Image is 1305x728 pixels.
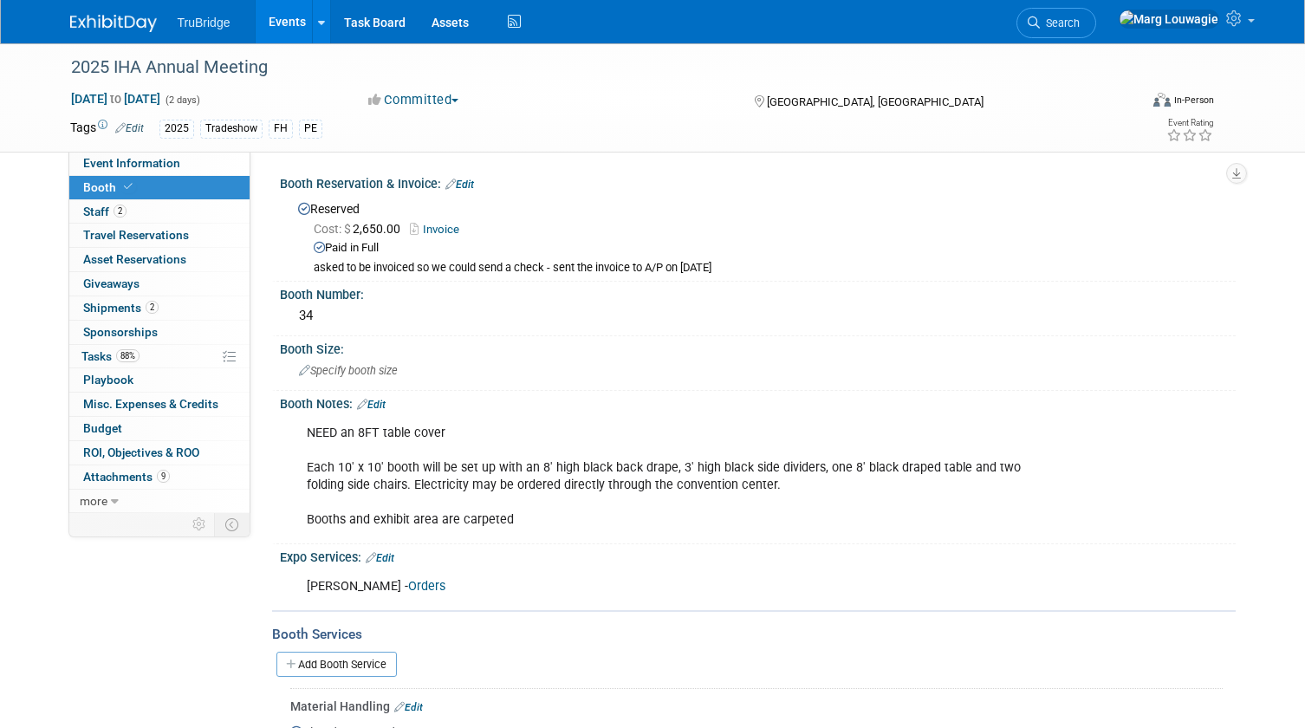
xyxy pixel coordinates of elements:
[69,272,250,296] a: Giveaways
[357,399,386,411] a: Edit
[81,349,140,363] span: Tasks
[65,52,1117,83] div: 2025 IHA Annual Meeting
[314,222,407,236] span: 2,650.00
[1119,10,1219,29] img: Marg Louwagie
[1173,94,1214,107] div: In-Person
[276,652,397,677] a: Add Booth Service
[69,345,250,368] a: Tasks88%
[445,179,474,191] a: Edit
[107,92,124,106] span: to
[272,625,1236,644] div: Booth Services
[69,321,250,344] a: Sponsorships
[280,391,1236,413] div: Booth Notes:
[280,282,1236,303] div: Booth Number:
[69,176,250,199] a: Booth
[83,470,170,484] span: Attachments
[83,325,158,339] span: Sponsorships
[70,15,157,32] img: ExhibitDay
[178,16,230,29] span: TruBridge
[83,156,180,170] span: Event Information
[69,248,250,271] a: Asset Reservations
[83,205,127,218] span: Staff
[314,261,1223,276] div: asked to be invoiced so we could send a check - sent the invoice to A/P on [DATE]
[394,701,423,713] a: Edit
[314,240,1223,257] div: Paid in Full
[69,368,250,392] a: Playbook
[1166,119,1213,127] div: Event Rating
[295,569,1050,604] div: [PERSON_NAME] -
[214,513,250,536] td: Toggle Event Tabs
[114,205,127,218] span: 2
[83,373,133,387] span: Playbook
[290,698,1223,715] div: Material Handling
[1153,93,1171,107] img: Format-Inperson.png
[1016,8,1096,38] a: Search
[280,336,1236,358] div: Booth Size:
[83,445,199,459] span: ROI, Objectives & ROO
[116,349,140,362] span: 88%
[157,470,170,483] span: 9
[280,544,1236,567] div: Expo Services:
[83,252,186,266] span: Asset Reservations
[83,276,140,290] span: Giveaways
[115,122,144,134] a: Edit
[69,441,250,465] a: ROI, Objectives & ROO
[69,200,250,224] a: Staff2
[83,301,159,315] span: Shipments
[70,119,144,139] td: Tags
[80,494,107,508] span: more
[362,91,465,109] button: Committed
[200,120,263,138] div: Tradeshow
[1040,16,1080,29] span: Search
[280,171,1236,193] div: Booth Reservation & Invoice:
[299,364,398,377] span: Specify booth size
[185,513,215,536] td: Personalize Event Tab Strip
[83,228,189,242] span: Travel Reservations
[295,416,1050,537] div: NEED an 8FT table cover Each 10' x 10' booth will be set up with an 8' high black back drape, 3' ...
[69,490,250,513] a: more
[164,94,200,106] span: (2 days)
[146,301,159,314] span: 2
[366,552,394,564] a: Edit
[1045,90,1214,116] div: Event Format
[293,196,1223,276] div: Reserved
[299,120,322,138] div: PE
[69,393,250,416] a: Misc. Expenses & Credits
[314,222,353,236] span: Cost: $
[410,223,468,236] a: Invoice
[69,417,250,440] a: Budget
[83,180,136,194] span: Booth
[70,91,161,107] span: [DATE] [DATE]
[124,182,133,192] i: Booth reservation complete
[83,397,218,411] span: Misc. Expenses & Credits
[269,120,293,138] div: FH
[69,296,250,320] a: Shipments2
[293,302,1223,329] div: 34
[69,465,250,489] a: Attachments9
[83,421,122,435] span: Budget
[159,120,194,138] div: 2025
[767,95,984,108] span: [GEOGRAPHIC_DATA], [GEOGRAPHIC_DATA]
[69,224,250,247] a: Travel Reservations
[69,152,250,175] a: Event Information
[408,579,445,594] a: Orders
